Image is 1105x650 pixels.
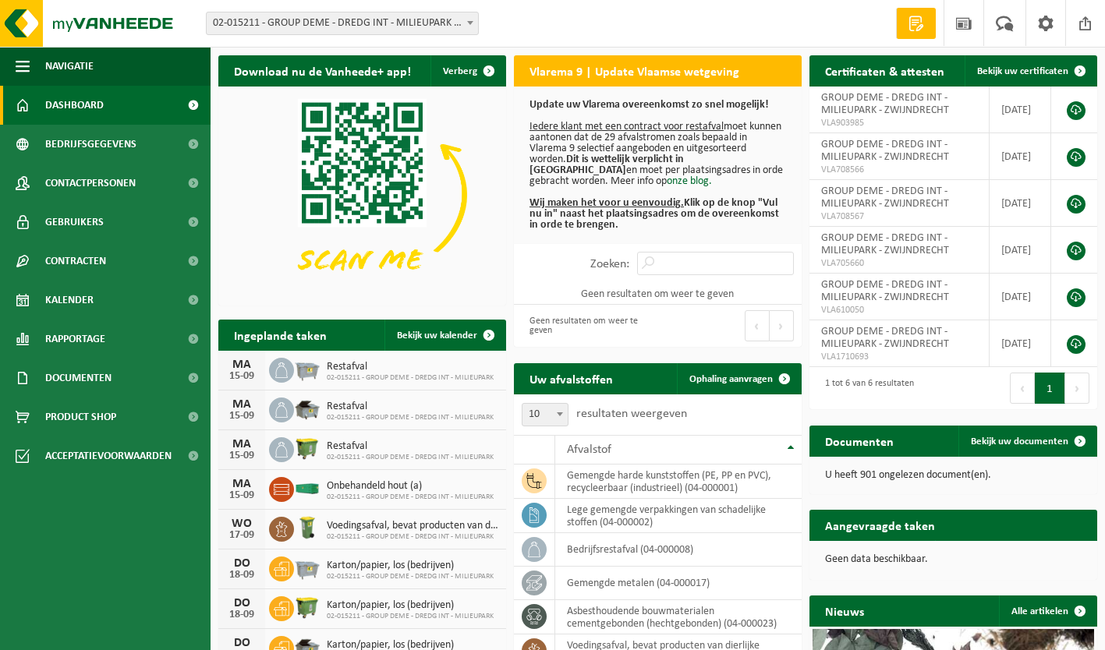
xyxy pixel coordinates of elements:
[821,232,949,256] span: GROUP DEME - DREDG INT - MILIEUPARK - ZWIJNDRECHT
[294,554,321,581] img: WB-2500-GAL-GY-01
[327,493,494,502] span: 02-015211 - GROUP DEME - DREDG INT - MILIEUPARK
[45,281,94,320] span: Kalender
[1010,373,1035,404] button: Previous
[226,478,257,490] div: MA
[294,481,321,495] img: HK-XC-30-GN-00
[327,373,494,383] span: 02-015211 - GROUP DEME - DREDG INT - MILIEUPARK
[514,55,755,86] h2: Vlarema 9 | Update Vlaamse wetgeving
[226,438,257,450] div: MA
[206,12,479,35] span: 02-015211 - GROUP DEME - DREDG INT - MILIEUPARK - ZWIJNDRECHT
[667,175,712,187] a: onze blog.
[821,279,949,303] span: GROUP DEME - DREDG INT - MILIEUPARK - ZWIJNDRECHT
[567,443,611,456] span: Afvalstof
[226,518,257,530] div: WO
[990,87,1051,133] td: [DATE]
[327,520,498,532] span: Voedingsafval, bevat producten van dierlijke oorsprong, onverpakt, categorie 3
[555,567,802,600] td: gemengde metalen (04-000017)
[529,99,769,111] b: Update uw Vlarema overeenkomst zo snel mogelijk!
[977,66,1068,76] span: Bekijk uw certificaten
[45,86,104,125] span: Dashboard
[294,435,321,461] img: WB-1100-HPE-GN-50
[45,320,105,359] span: Rapportage
[294,355,321,382] img: WB-2500-GAL-GY-01
[45,125,136,164] span: Bedrijfsgegevens
[821,257,977,270] span: VLA705660
[529,197,684,209] u: Wij maken het voor u eenvoudig.
[990,320,1051,367] td: [DATE]
[689,374,773,384] span: Ophaling aanvragen
[825,470,1082,481] p: U heeft 901 ongelezen document(en).
[522,404,568,426] span: 10
[226,597,257,609] div: DO
[522,309,650,343] div: Geen resultaten om weer te geven
[821,117,977,129] span: VLA903985
[226,371,257,382] div: 15-09
[384,320,505,351] a: Bekijk uw kalender
[294,514,321,541] img: WB-0140-HPE-GN-50
[327,572,494,581] span: 02-015211 - GROUP DEME - DREDG INT - MILIEUPARK
[226,557,257,570] div: DO
[226,411,257,422] div: 15-09
[990,133,1051,180] td: [DATE]
[958,426,1096,457] a: Bekijk uw documenten
[965,55,1096,87] a: Bekijk uw certificaten
[218,87,506,302] img: Download de VHEPlus App
[327,361,494,373] span: Restafval
[555,465,802,499] td: gemengde harde kunststoffen (PE, PP en PVC), recycleerbaar (industrieel) (04-000001)
[397,330,477,341] span: Bekijk uw kalender
[809,595,880,626] h2: Nieuws
[226,637,257,649] div: DO
[821,139,949,163] span: GROUP DEME - DREDG INT - MILIEUPARK - ZWIJNDRECHT
[327,413,494,422] span: 02-015211 - GROUP DEME - DREDG INT - MILIEUPARK
[226,398,257,411] div: MA
[576,408,687,420] label: resultaten weergeven
[817,371,914,405] div: 1 tot 6 van 6 resultaten
[821,351,977,363] span: VLA1710693
[990,180,1051,227] td: [DATE]
[971,436,1068,447] span: Bekijk uw documenten
[327,532,498,542] span: 02-015211 - GROUP DEME - DREDG INT - MILIEUPARK
[529,100,786,231] p: moet kunnen aantonen dat de 29 afvalstromen zoals bepaald in Vlarema 9 selectief aangeboden en ui...
[1035,373,1065,404] button: 1
[821,92,949,116] span: GROUP DEME - DREDG INT - MILIEUPARK - ZWIJNDRECHT
[207,12,478,34] span: 02-015211 - GROUP DEME - DREDG INT - MILIEUPARK - ZWIJNDRECHT
[45,242,106,281] span: Contracten
[555,533,802,567] td: bedrijfsrestafval (04-000008)
[821,326,949,350] span: GROUP DEME - DREDG INT - MILIEUPARK - ZWIJNDRECHT
[443,66,477,76] span: Verberg
[226,570,257,581] div: 18-09
[430,55,505,87] button: Verberg
[770,310,794,341] button: Next
[327,440,494,453] span: Restafval
[555,499,802,533] td: lege gemengde verpakkingen van schadelijke stoffen (04-000002)
[821,164,977,176] span: VLA708566
[529,154,684,176] b: Dit is wettelijk verplicht in [GEOGRAPHIC_DATA]
[294,395,321,422] img: WB-5000-GAL-GY-01
[226,450,257,461] div: 15-09
[821,210,977,223] span: VLA708567
[45,203,104,242] span: Gebruikers
[226,609,257,620] div: 18-09
[45,47,94,86] span: Navigatie
[809,55,960,86] h2: Certificaten & attesten
[45,397,116,436] span: Product Shop
[226,530,257,541] div: 17-09
[294,594,321,620] img: WB-1100-HPE-GN-50
[809,510,951,540] h2: Aangevraagde taken
[327,453,494,462] span: 02-015211 - GROUP DEME - DREDG INT - MILIEUPARK
[821,304,977,316] span: VLA610050
[999,595,1096,627] a: Alle artikelen
[821,185,949,210] span: GROUP DEME - DREDG INT - MILIEUPARK - ZWIJNDRECHT
[809,426,909,456] h2: Documenten
[825,554,1082,565] p: Geen data beschikbaar.
[327,612,494,621] span: 02-015211 - GROUP DEME - DREDG INT - MILIEUPARK
[514,283,802,305] td: Geen resultaten om weer te geven
[529,197,779,231] b: Klik op de knop "Vul nu in" naast het plaatsingsadres om de overeenkomst in orde te brengen.
[45,164,136,203] span: Contactpersonen
[327,599,494,612] span: Karton/papier, los (bedrijven)
[218,55,427,86] h2: Download nu de Vanheede+ app!
[677,363,800,394] a: Ophaling aanvragen
[522,403,568,426] span: 10
[1065,373,1089,404] button: Next
[529,121,724,132] u: Iedere klant met een contract voor restafval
